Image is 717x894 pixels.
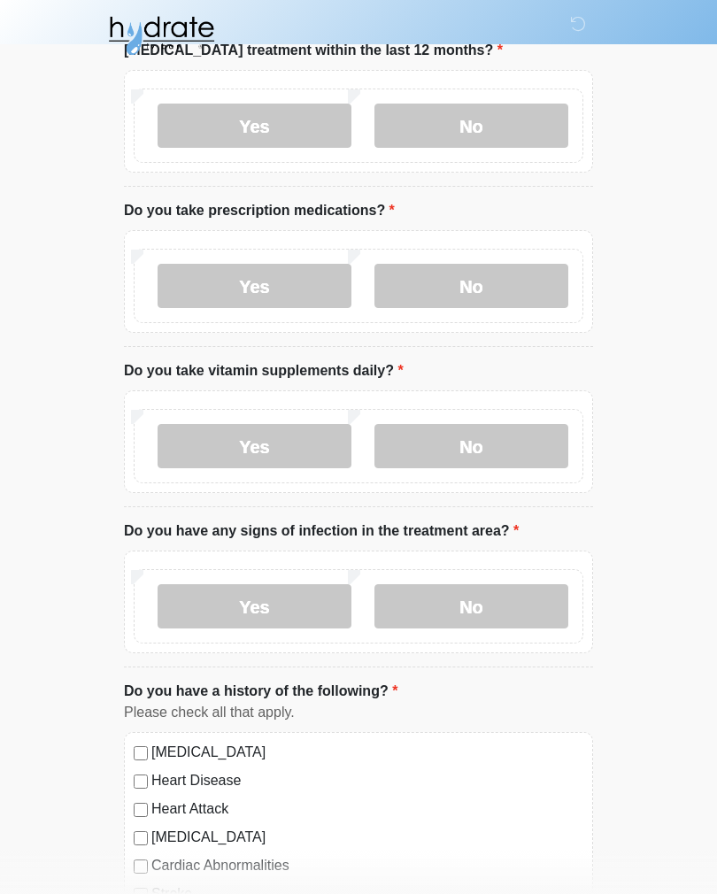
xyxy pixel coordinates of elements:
input: [MEDICAL_DATA] [134,746,148,760]
label: [MEDICAL_DATA] [151,742,583,763]
label: Yes [158,264,351,308]
label: No [374,584,568,628]
input: Cardiac Abnormalities [134,859,148,874]
label: Do you have any signs of infection in the treatment area? [124,520,519,542]
img: Hydrate IV Bar - Fort Collins Logo [106,13,216,58]
label: Yes [158,104,351,148]
label: Do you take vitamin supplements daily? [124,360,404,381]
label: Heart Attack [151,798,583,820]
label: Cardiac Abnormalities [151,855,583,876]
label: Do you have a history of the following? [124,681,397,702]
input: Heart Disease [134,775,148,789]
label: Yes [158,584,351,628]
input: Heart Attack [134,803,148,817]
label: No [374,104,568,148]
label: No [374,264,568,308]
div: Please check all that apply. [124,702,593,723]
label: Yes [158,424,351,468]
label: [MEDICAL_DATA] [151,827,583,848]
input: [MEDICAL_DATA] [134,831,148,845]
label: Do you take prescription medications? [124,200,395,221]
label: Heart Disease [151,770,583,791]
label: No [374,424,568,468]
